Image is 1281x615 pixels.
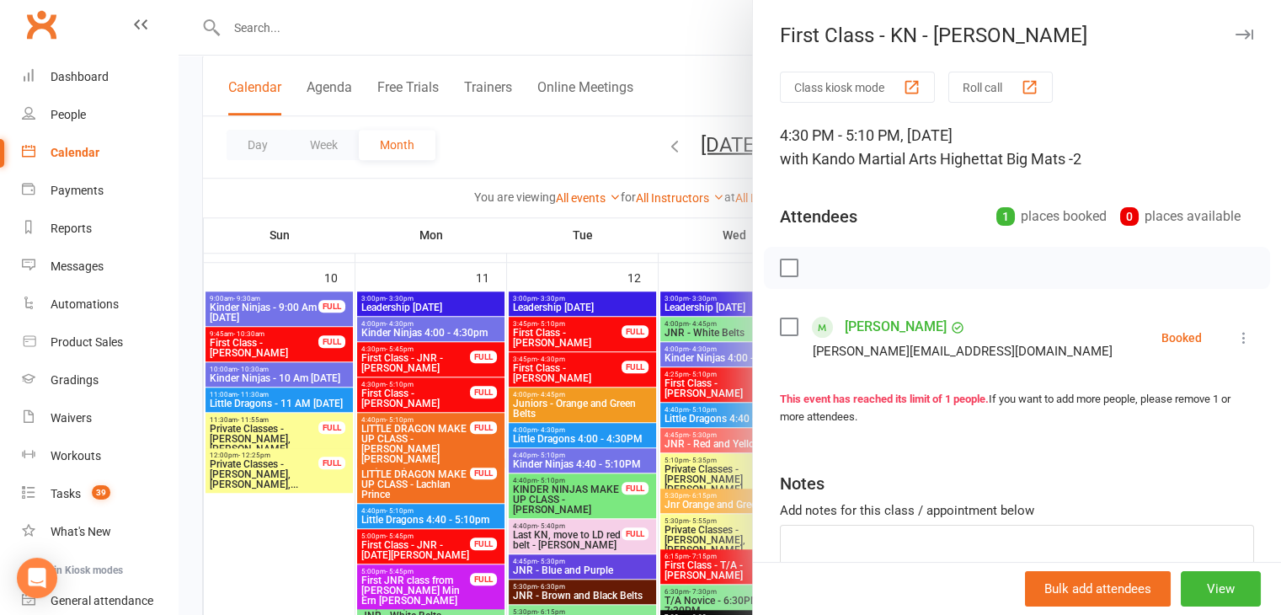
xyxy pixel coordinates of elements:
[51,222,92,235] div: Reports
[22,513,178,551] a: What's New
[780,472,825,495] div: Notes
[780,205,857,228] div: Attendees
[990,150,1081,168] span: at Big Mats -2
[22,58,178,96] a: Dashboard
[51,487,81,500] div: Tasks
[51,297,119,311] div: Automations
[996,205,1107,228] div: places booked
[22,210,178,248] a: Reports
[51,259,104,273] div: Messages
[780,124,1254,171] div: 4:30 PM - 5:10 PM, [DATE]
[1181,571,1261,607] button: View
[780,393,989,405] strong: This event has reached its limit of 1 people.
[51,411,92,425] div: Waivers
[51,525,111,538] div: What's New
[753,24,1281,47] div: First Class - KN - [PERSON_NAME]
[813,340,1113,362] div: [PERSON_NAME][EMAIL_ADDRESS][DOMAIN_NAME]
[845,313,947,340] a: [PERSON_NAME]
[51,108,86,121] div: People
[51,146,99,159] div: Calendar
[22,361,178,399] a: Gradings
[22,172,178,210] a: Payments
[780,500,1254,521] div: Add notes for this class / appointment below
[22,324,178,361] a: Product Sales
[780,72,935,103] button: Class kiosk mode
[22,248,178,286] a: Messages
[1120,205,1241,228] div: places available
[1025,571,1171,607] button: Bulk add attendees
[948,72,1053,103] button: Roll call
[92,485,110,500] span: 39
[780,391,1254,426] div: If you want to add more people, please remove 1 or more attendees.
[22,134,178,172] a: Calendar
[17,558,57,598] div: Open Intercom Messenger
[22,96,178,134] a: People
[51,594,153,607] div: General attendance
[780,150,990,168] span: with Kando Martial Arts Highett
[22,399,178,437] a: Waivers
[1120,207,1139,226] div: 0
[1161,332,1202,344] div: Booked
[996,207,1015,226] div: 1
[20,3,62,45] a: Clubworx
[22,475,178,513] a: Tasks 39
[22,437,178,475] a: Workouts
[22,286,178,324] a: Automations
[51,70,109,83] div: Dashboard
[51,184,104,197] div: Payments
[51,449,101,463] div: Workouts
[51,335,123,349] div: Product Sales
[51,373,99,387] div: Gradings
